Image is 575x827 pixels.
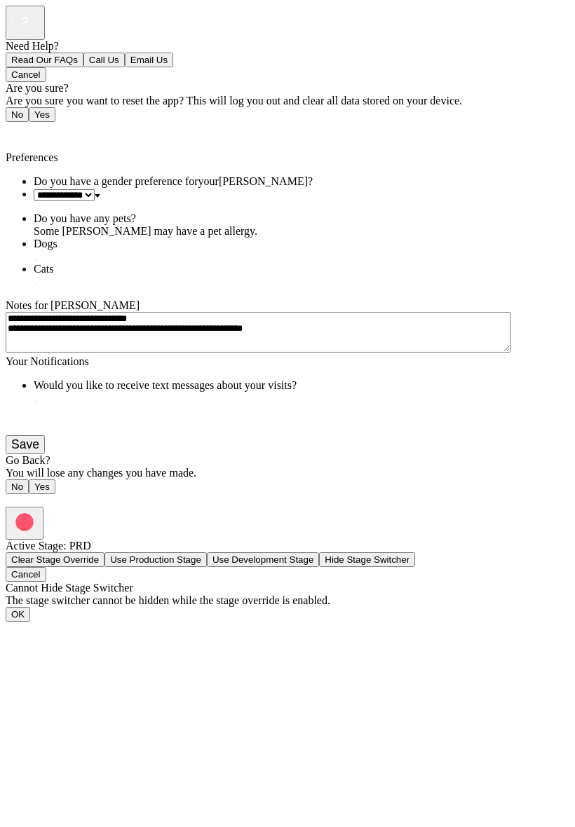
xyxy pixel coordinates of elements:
[6,567,46,582] button: Cancel
[6,107,29,122] button: No
[6,82,569,95] div: Are you sure?
[6,594,569,607] div: The stage switcher cannot be hidden while the stage override is enabled.
[6,540,569,552] div: Active Stage: PRD
[34,238,569,250] div: Dogs
[36,285,37,285] input: Cats
[6,582,569,594] div: Cannot Hide Stage Switcher
[207,552,319,567] button: Use Development Stage
[6,552,104,567] button: Clear Stage Override
[125,53,173,67] button: Email Us
[6,95,569,107] div: Are you sure you want to reset the app? This will log you out and clear all data stored on your d...
[34,263,569,275] div: Cats
[6,53,83,67] button: Read Our FAQs
[6,454,569,467] div: Go Back?
[6,467,569,479] div: You will lose any changes you have made.
[36,259,37,260] input: Dogs
[319,552,415,567] button: Hide Stage Switcher
[6,40,569,53] div: Need Help?
[6,355,569,368] div: Your Notifications
[29,479,55,494] button: Yes
[6,67,46,82] button: Cancel
[29,107,55,122] button: Yes
[6,607,30,622] button: OK
[6,126,37,138] a: Back
[34,175,569,188] div: Do you have a gender preference for your [PERSON_NAME]?
[83,53,125,67] button: Call Us
[104,552,207,567] button: Use Production Stage
[34,225,257,237] span: Some [PERSON_NAME] may have a pet allergy.
[14,126,37,138] span: Back
[6,479,29,494] button: No
[6,299,569,312] div: Notes for [PERSON_NAME]
[34,212,569,225] div: Do you have any pets?
[34,379,569,392] div: Would you like to receive text messages about your visits?
[6,151,58,163] span: Preferences
[6,435,45,454] button: Save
